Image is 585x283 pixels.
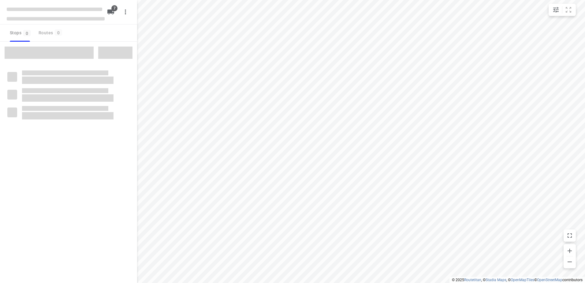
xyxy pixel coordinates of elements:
[452,278,583,282] li: © 2025 , © , © © contributors
[464,278,481,282] a: Routetitan
[486,278,506,282] a: Stadia Maps
[511,278,534,282] a: OpenMapTiles
[537,278,562,282] a: OpenStreetMap
[549,4,576,16] div: small contained button group
[550,4,562,16] button: Map settings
